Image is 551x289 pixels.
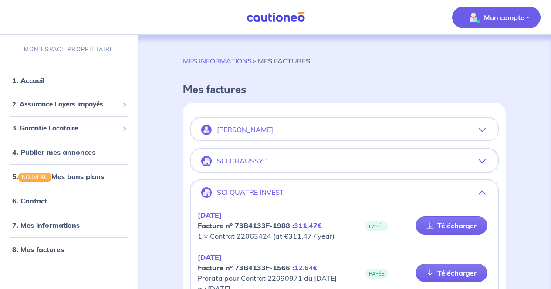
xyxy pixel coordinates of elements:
p: SCI QUATRE INVEST [217,188,284,196]
p: 1 × Contrat 22063424 (at €311.47 / year) [198,210,344,241]
strong: Facture nº 73B4133F-1988 : [198,221,322,230]
a: Télécharger [416,264,487,282]
em: 311.47€ [294,221,322,230]
em: [DATE] [198,253,222,262]
div: 3. Garantie Locataire [3,120,134,137]
img: illu_company.svg [201,187,212,198]
em: [DATE] [198,211,222,219]
button: illu_account_valid_menu.svgMon compte [452,7,541,28]
img: illu_account.svg [201,125,212,135]
span: 3. Garantie Locataire [12,123,119,133]
img: Cautioneo [243,12,308,23]
a: MES INFORMATIONS [183,56,252,65]
h4: Mes factures [183,83,506,96]
button: [PERSON_NAME] [191,120,498,140]
img: illu_company.svg [201,156,212,166]
a: 1. Accueil [12,76,44,85]
strong: Facture nº 73B4133F-1566 : [198,263,318,272]
p: Mon compte [484,12,524,23]
div: 1. Accueil [3,72,134,89]
span: PAYÉE [365,221,388,231]
em: 12.54€ [294,263,318,272]
button: SCI QUATRE INVEST [191,182,498,203]
div: 2. Assurance Loyers Impayés [3,96,134,113]
span: PAYÉE [365,269,388,279]
div: 6. Contact [3,192,134,209]
a: 7. Mes informations [12,221,80,229]
p: [PERSON_NAME] [217,126,273,134]
button: SCI CHAUSSY 1 [191,151,498,172]
div: 4. Publier mes annonces [3,143,134,161]
a: Télécharger [416,216,487,235]
p: SCI CHAUSSY 1 [217,157,269,165]
div: 8. Mes factures [3,241,134,258]
a: 5.NOUVEAUMes bons plans [12,172,104,181]
p: MON ESPACE PROPRIÉTAIRE [24,45,114,53]
p: > MES FACTURES [183,56,310,66]
a: 6. Contact [12,196,47,205]
a: 4. Publier mes annonces [12,148,95,156]
div: 5.NOUVEAUMes bons plans [3,168,134,185]
span: 2. Assurance Loyers Impayés [12,100,119,110]
div: 7. Mes informations [3,216,134,234]
img: illu_account_valid_menu.svg [466,10,480,24]
a: 8. Mes factures [12,245,64,254]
